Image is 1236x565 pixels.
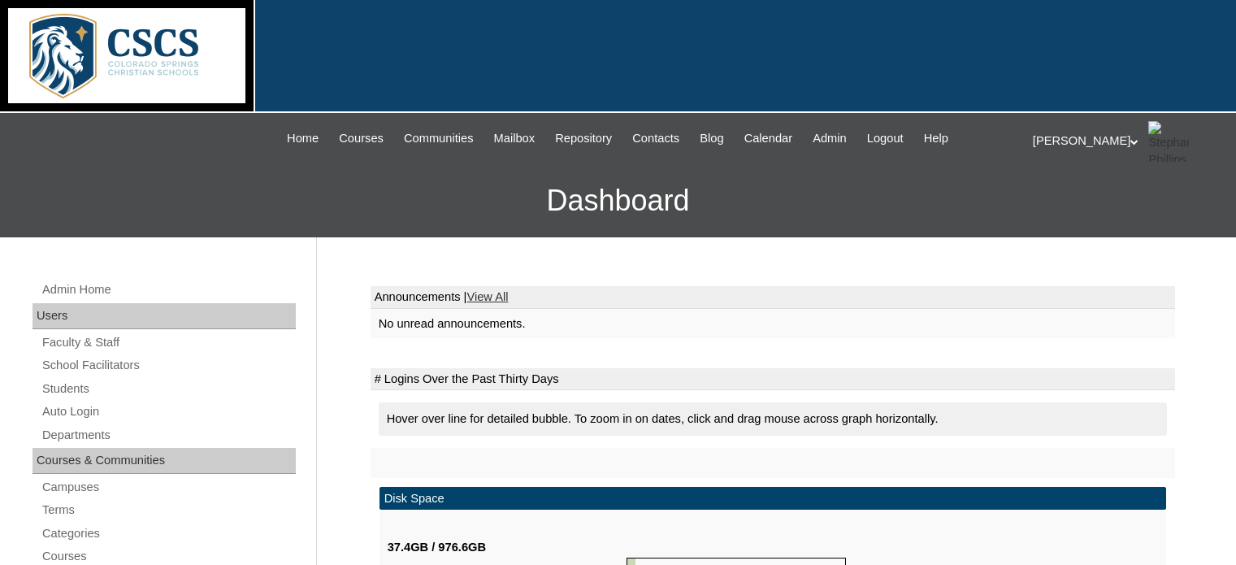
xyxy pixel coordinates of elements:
span: Logout [867,129,904,148]
span: Calendar [744,129,792,148]
span: Courses [339,129,384,148]
a: Campuses [41,477,296,498]
a: School Facilitators [41,355,296,376]
a: Faculty & Staff [41,332,296,353]
a: Admin Home [41,280,296,300]
a: Blog [692,129,731,148]
a: Repository [547,129,620,148]
a: Home [279,129,327,148]
a: Help [916,129,956,148]
td: Announcements | [371,286,1175,309]
span: Home [287,129,319,148]
div: Users [33,303,296,329]
td: Disk Space [379,487,1166,511]
a: Contacts [624,129,687,148]
img: Stephanie Phillips [1148,121,1189,162]
span: Help [924,129,948,148]
span: Mailbox [494,129,536,148]
span: Admin [813,129,847,148]
a: Terms [41,500,296,520]
td: # Logins Over the Past Thirty Days [371,368,1175,391]
a: Calendar [736,129,800,148]
span: Communities [404,129,474,148]
a: Logout [859,129,912,148]
div: Courses & Communities [33,448,296,474]
span: Blog [700,129,723,148]
div: Hover over line for detailed bubble. To zoom in on dates, click and drag mouse across graph horiz... [379,402,1167,436]
a: Communities [396,129,482,148]
div: 37.4GB / 976.6GB [388,539,627,556]
a: Students [41,379,296,399]
span: Contacts [632,129,679,148]
img: logo-white.png [8,8,245,103]
a: Mailbox [486,129,544,148]
a: Admin [804,129,855,148]
span: Repository [555,129,612,148]
a: View All [466,290,508,303]
a: Auto Login [41,402,296,422]
a: Departments [41,425,296,445]
a: Categories [41,524,296,544]
a: Courses [331,129,392,148]
td: No unread announcements. [371,309,1175,339]
h3: Dashboard [8,164,1228,237]
div: [PERSON_NAME] [1033,121,1220,162]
